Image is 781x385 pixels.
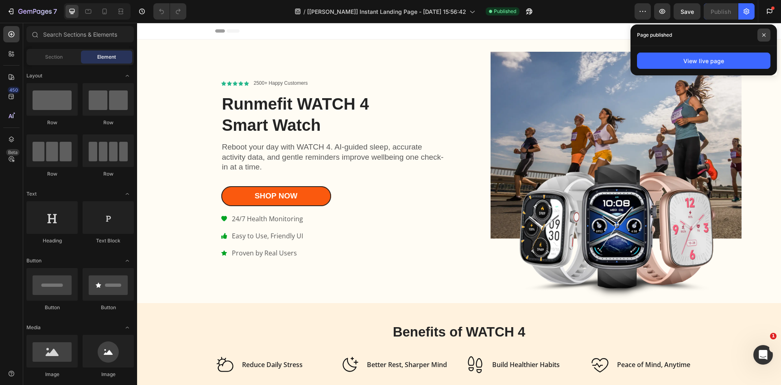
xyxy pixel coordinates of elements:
span: Toggle open [121,187,134,200]
div: Image [83,371,134,378]
span: / [303,7,305,16]
div: Button [26,304,78,311]
img: gempages_581000803754443689-f6d9f0df-d433-4c32-997a-9439e246e2f1.webp [353,29,604,280]
button: 7 [3,3,61,20]
span: 1 [770,333,777,339]
span: Text [26,190,37,198]
h3: Peace of Mind, Anytime [479,337,566,347]
h3: Better Rest, Sharper Mind [229,337,316,347]
h3: Build Healthier Habits [354,337,441,347]
iframe: Design area [137,23,781,385]
span: Section [45,53,63,61]
button: Save [674,3,700,20]
div: View live page [683,57,724,65]
div: Text Block [83,237,134,244]
h3: Reduce Daily Stress [104,337,191,347]
button: View live page [637,53,770,69]
div: Heading [26,237,78,244]
div: Publish [711,7,731,16]
span: Toggle open [121,321,134,334]
span: Element [97,53,116,61]
p: Page published [637,31,672,39]
span: Published [494,8,516,15]
div: 450 [8,87,20,93]
div: Row [26,119,78,126]
span: Button [26,257,41,264]
h2: Benefits of WATCH 4 [78,300,566,319]
span: Layout [26,72,42,79]
div: Beta [6,149,20,156]
div: Row [26,170,78,178]
span: Toggle open [121,254,134,267]
span: Toggle open [121,69,134,82]
div: Image [26,371,78,378]
input: Search Sections & Elements [26,26,134,42]
p: 7 [53,7,57,16]
div: Undo/Redo [153,3,186,20]
span: Save [681,8,694,15]
button: Publish [704,3,738,20]
div: Row [83,119,134,126]
span: Media [26,324,41,331]
div: Button [83,304,134,311]
div: Row [83,170,134,178]
span: [[PERSON_NAME]] Instant Landing Page - [DATE] 15:56:42 [307,7,466,16]
iframe: Intercom live chat [753,345,773,365]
